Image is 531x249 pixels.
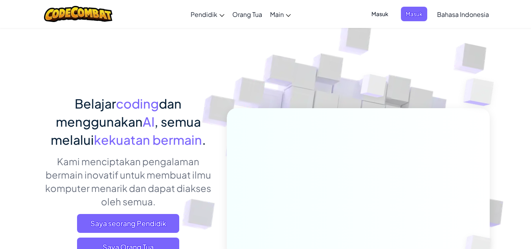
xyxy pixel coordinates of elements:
span: Pendidik [191,10,217,18]
a: Pendidik [187,4,228,25]
img: CodeCombat logo [44,6,113,22]
button: Masuk [401,7,427,21]
p: Kami menciptakan pengalaman bermain inovatif untuk membuat ilmu komputer menarik dan dapat diakse... [42,155,215,208]
img: Overlap cubes [448,59,516,125]
a: Main [266,4,295,25]
a: Orang Tua [228,4,266,25]
span: AI [143,114,154,129]
span: kekuatan bermain [94,132,202,148]
a: Saya seorang Pendidik [77,214,179,233]
button: Masuk [367,7,393,21]
span: coding [116,96,159,111]
span: Belajar [75,96,116,111]
a: Bahasa Indonesia [433,4,493,25]
span: Bahasa Indonesia [437,10,489,18]
span: Main [270,10,284,18]
img: Overlap cubes [345,59,402,117]
span: . [202,132,206,148]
